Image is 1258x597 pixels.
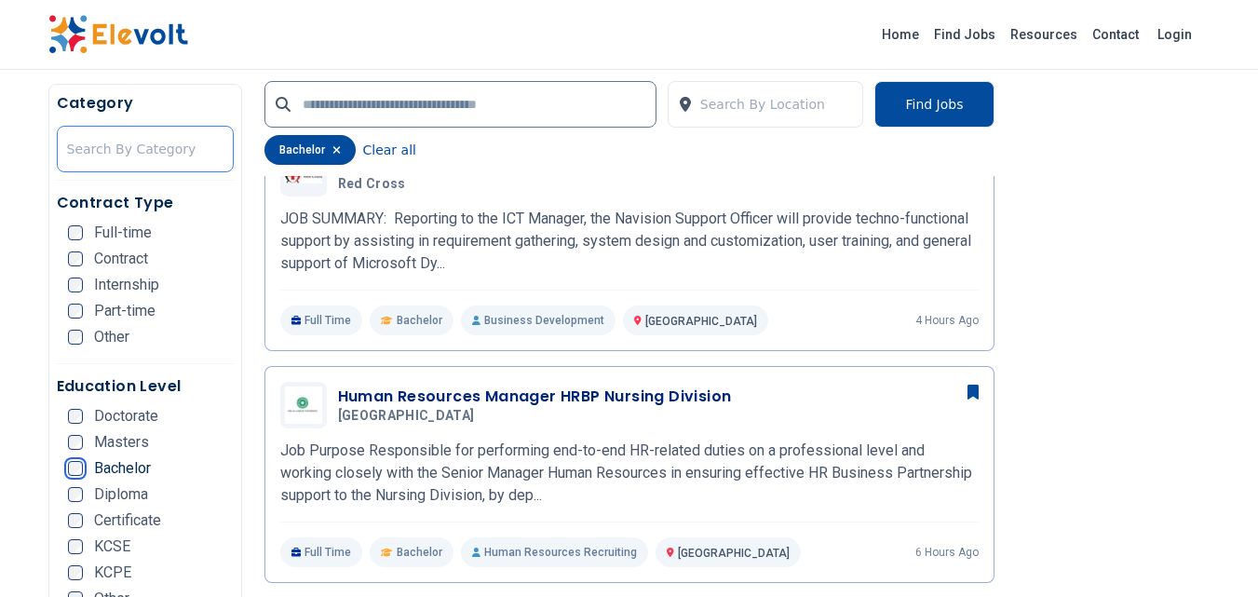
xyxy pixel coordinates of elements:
a: Home [874,20,927,49]
span: Masters [94,435,149,450]
h5: Category [57,92,234,115]
button: Find Jobs [874,81,994,128]
a: Login [1146,16,1203,53]
p: Full Time [280,537,363,567]
span: Bachelor [94,461,151,476]
span: Bachelor [397,545,442,560]
input: Other [68,330,83,345]
h5: Education Level [57,375,234,398]
input: Bachelor [68,461,83,476]
input: Internship [68,278,83,292]
span: Contract [94,251,148,266]
span: Bachelor [397,313,442,328]
a: Resources [1003,20,1085,49]
span: Internship [94,278,159,292]
p: 6 hours ago [915,545,979,560]
p: Full Time [280,305,363,335]
span: Diploma [94,487,148,502]
p: Business Development [461,305,615,335]
div: bachelor [264,135,356,165]
p: JOB SUMMARY: Reporting to the ICT Manager, the Navision Support Officer will provide techno-funct... [280,208,979,275]
h5: Contract Type [57,192,234,214]
span: [GEOGRAPHIC_DATA] [645,315,757,328]
span: [GEOGRAPHIC_DATA] [338,408,475,425]
span: Part-time [94,304,156,319]
span: [GEOGRAPHIC_DATA] [678,547,790,560]
input: Masters [68,435,83,450]
span: Red cross [338,176,406,193]
input: KCSE [68,539,83,554]
input: Diploma [68,487,83,502]
button: Clear all [363,135,416,165]
span: Other [94,330,129,345]
span: Doctorate [94,409,158,424]
a: Red crossNavision Support OfficerRed crossJOB SUMMARY: Reporting to the ICT Manager, the Navision... [280,150,979,335]
p: Job Purpose Responsible for performing end-to-end HR-related duties on a professional level and w... [280,440,979,507]
input: Contract [68,251,83,266]
img: Aga khan University [285,387,322,424]
a: Aga khan UniversityHuman Resources Manager HRBP Nursing Division[GEOGRAPHIC_DATA]Job Purpose Resp... [280,382,979,567]
p: Human Resources Recruiting [461,537,648,567]
span: Certificate [94,513,161,528]
input: Doctorate [68,409,83,424]
input: Certificate [68,513,83,528]
input: KCPE [68,565,83,580]
span: KCSE [94,539,130,554]
input: Part-time [68,304,83,319]
a: Contact [1085,20,1146,49]
span: KCPE [94,565,131,580]
span: Full-time [94,225,152,240]
h3: Human Resources Manager HRBP Nursing Division [338,386,732,408]
img: Elevolt [48,15,188,54]
iframe: Chat Widget [1165,508,1258,597]
a: Find Jobs [927,20,1003,49]
p: 4 hours ago [915,313,979,328]
input: Full-time [68,225,83,240]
